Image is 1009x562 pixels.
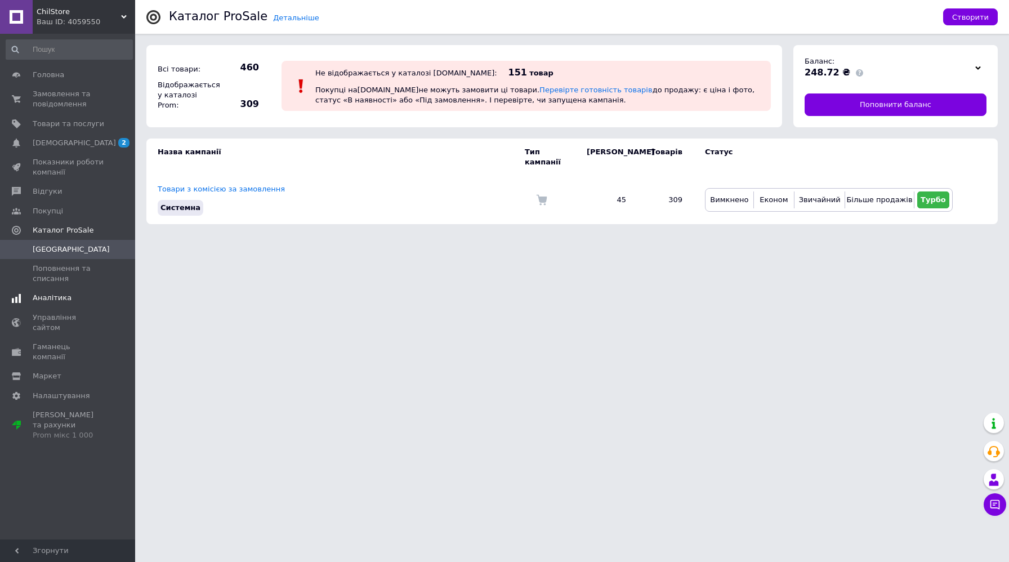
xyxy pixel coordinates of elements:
[536,194,547,206] img: Комісія за замовлення
[33,186,62,197] span: Відгуки
[146,139,525,176] td: Назва кампанії
[848,191,910,208] button: Більше продажів
[529,69,553,77] span: товар
[33,225,93,235] span: Каталог ProSale
[508,67,527,78] span: 151
[952,13,989,21] span: Створити
[33,293,72,303] span: Аналітика
[921,195,946,204] span: Турбо
[37,17,135,27] div: Ваш ID: 4059550
[220,61,259,74] span: 460
[315,69,497,77] div: Не відображається у каталозі [DOMAIN_NAME]:
[797,191,842,208] button: Звичайний
[33,430,104,440] div: Prom мікс 1 000
[799,195,841,204] span: Звичайний
[805,93,986,116] a: Поповнити баланс
[155,61,217,77] div: Всі товари:
[757,191,791,208] button: Економ
[33,157,104,177] span: Показники роботи компанії
[33,264,104,284] span: Поповнення та списання
[694,139,953,176] td: Статус
[33,371,61,381] span: Маркет
[575,176,637,224] td: 45
[33,70,64,80] span: Головна
[33,410,104,441] span: [PERSON_NAME] та рахунки
[118,138,130,148] span: 2
[637,139,694,176] td: Товарів
[33,206,63,216] span: Покупці
[846,195,912,204] span: Більше продажів
[575,139,637,176] td: [PERSON_NAME]
[984,493,1006,516] button: Чат з покупцем
[315,86,754,104] span: Покупці на [DOMAIN_NAME] не можуть замовити ці товари. до продажу: є ціна і фото, статус «В наявн...
[293,78,310,95] img: :exclamation:
[637,176,694,224] td: 309
[760,195,788,204] span: Економ
[37,7,121,17] span: ChilStore
[33,342,104,362] span: Гаманець компанії
[805,57,834,65] span: Баланс:
[160,203,200,212] span: Системна
[525,139,575,176] td: Тип кампанії
[860,100,931,110] span: Поповнити баланс
[155,77,217,114] div: Відображається у каталозі Prom:
[710,195,748,204] span: Вимкнено
[33,391,90,401] span: Налаштування
[33,89,104,109] span: Замовлення та повідомлення
[708,191,751,208] button: Вимкнено
[220,98,259,110] span: 309
[943,8,998,25] button: Створити
[805,67,850,78] span: 248.72 ₴
[33,119,104,129] span: Товари та послуги
[33,313,104,333] span: Управління сайтом
[917,191,949,208] button: Турбо
[158,185,285,193] a: Товари з комісією за замовлення
[169,11,267,23] div: Каталог ProSale
[539,86,653,94] a: Перевірте готовність товарів
[273,14,319,22] a: Детальніше
[33,244,110,255] span: [GEOGRAPHIC_DATA]
[6,39,133,60] input: Пошук
[33,138,116,148] span: [DEMOGRAPHIC_DATA]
